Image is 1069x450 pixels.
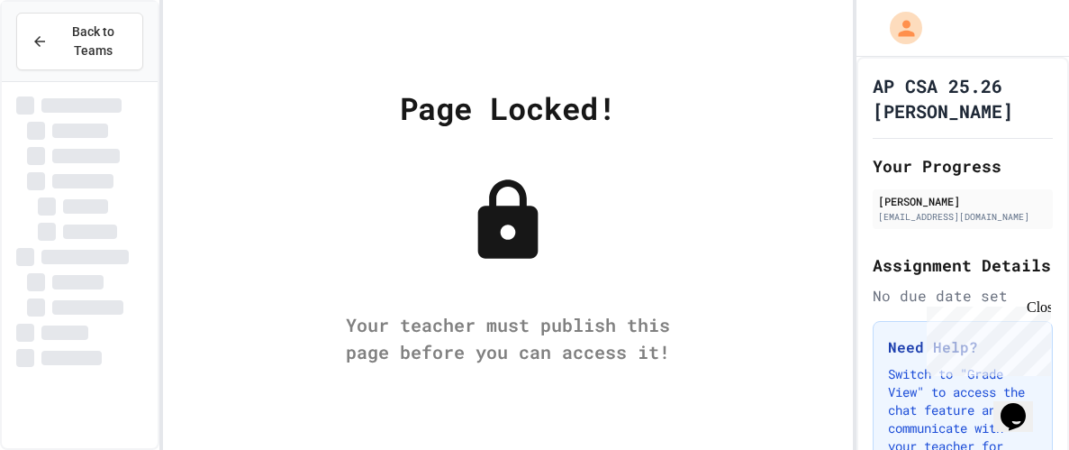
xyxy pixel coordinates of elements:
div: Page Locked! [400,85,616,131]
div: My Account [871,7,927,49]
h3: Need Help? [888,336,1037,358]
h2: Assignment Details [873,253,1053,278]
iframe: chat widget [993,378,1051,432]
iframe: chat widget [920,299,1051,376]
h1: AP CSA 25.26 [PERSON_NAME] [873,73,1053,124]
span: Back to Teams [59,23,128,60]
h2: Your Progress [873,153,1053,179]
div: No due date set [873,285,1053,307]
div: [EMAIL_ADDRESS][DOMAIN_NAME] [878,210,1047,224]
button: Back to Teams [16,13,143,70]
div: Chat with us now!Close [7,7,124,115]
div: Your teacher must publish this page before you can access it! [328,311,688,365]
div: [PERSON_NAME] [878,193,1047,209]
